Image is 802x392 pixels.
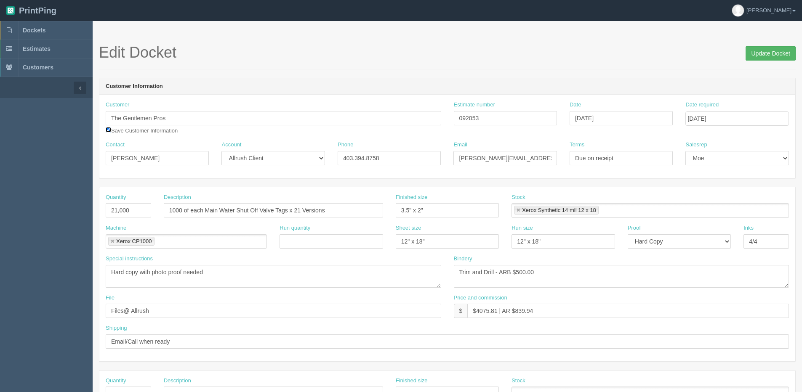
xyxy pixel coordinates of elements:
[453,141,467,149] label: Email
[106,255,153,263] label: Special instructions
[685,101,719,109] label: Date required
[743,224,754,232] label: Inks
[396,377,428,385] label: Finished size
[338,141,354,149] label: Phone
[23,64,53,71] span: Customers
[454,304,468,318] div: $
[746,46,796,61] input: Update Docket
[106,101,441,135] div: Save Customer Information
[522,207,596,213] div: Xerox Synthetic 14 mil 12 x 18
[99,78,795,95] header: Customer Information
[396,193,428,201] label: Finished size
[396,224,421,232] label: Sheet size
[454,294,507,302] label: Price and commission
[280,224,310,232] label: Run quantity
[732,5,744,16] img: avatar_default-7531ab5dedf162e01f1e0bb0964e6a185e93c5c22dfe317fb01d7f8cd2b1632c.jpg
[454,101,495,109] label: Estimate number
[512,377,525,385] label: Stock
[106,224,126,232] label: Machine
[454,255,472,263] label: Bindery
[221,141,241,149] label: Account
[570,141,584,149] label: Terms
[106,193,126,201] label: Quantity
[454,265,789,288] textarea: Trim and Drill - ARB $500.00
[99,44,796,61] h1: Edit Docket
[106,111,441,125] input: Enter customer name
[23,45,51,52] span: Estimates
[164,193,191,201] label: Description
[106,101,129,109] label: Customer
[106,265,441,288] textarea: Hard copy with photo proof needed
[106,141,125,149] label: Contact
[106,377,126,385] label: Quantity
[628,224,641,232] label: Proof
[116,238,152,244] div: Xerox CP1000
[570,101,581,109] label: Date
[106,324,127,332] label: Shipping
[685,141,707,149] label: Salesrep
[6,6,15,15] img: logo-3e63b451c926e2ac314895c53de4908e5d424f24456219fb08d385ab2e579770.png
[512,224,533,232] label: Run size
[106,294,115,302] label: File
[23,27,45,34] span: Dockets
[512,193,525,201] label: Stock
[164,377,191,385] label: Description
